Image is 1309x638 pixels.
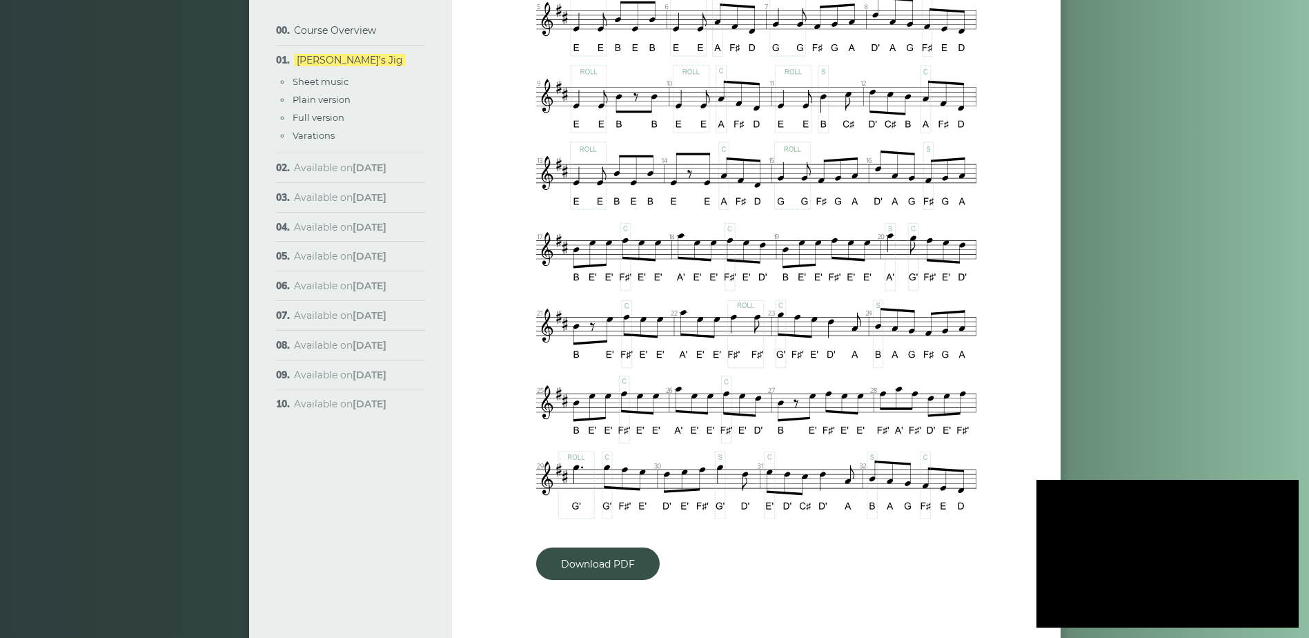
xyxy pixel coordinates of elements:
span: Available on [294,369,386,381]
span: Available on [294,309,386,322]
strong: [DATE] [353,250,386,262]
strong: [DATE] [353,221,386,233]
strong: [DATE] [353,191,386,204]
span: Available on [294,221,386,233]
a: Plain version [293,94,351,105]
span: Available on [294,162,386,174]
a: Download PDF [536,548,660,580]
span: Available on [294,191,386,204]
strong: [DATE] [353,369,386,381]
strong: [DATE] [353,162,386,174]
span: Available on [294,398,386,410]
strong: [DATE] [353,339,386,351]
a: Full version [293,112,344,123]
span: Available on [294,280,386,292]
a: Course Overview [294,24,376,37]
strong: [DATE] [353,398,386,410]
a: Sheet music [293,76,348,87]
span: Available on [294,250,386,262]
strong: [DATE] [353,280,386,292]
span: Available on [294,339,386,351]
strong: [DATE] [353,309,386,322]
a: Varations [293,130,335,141]
a: [PERSON_NAME]’s Jig [294,54,406,66]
